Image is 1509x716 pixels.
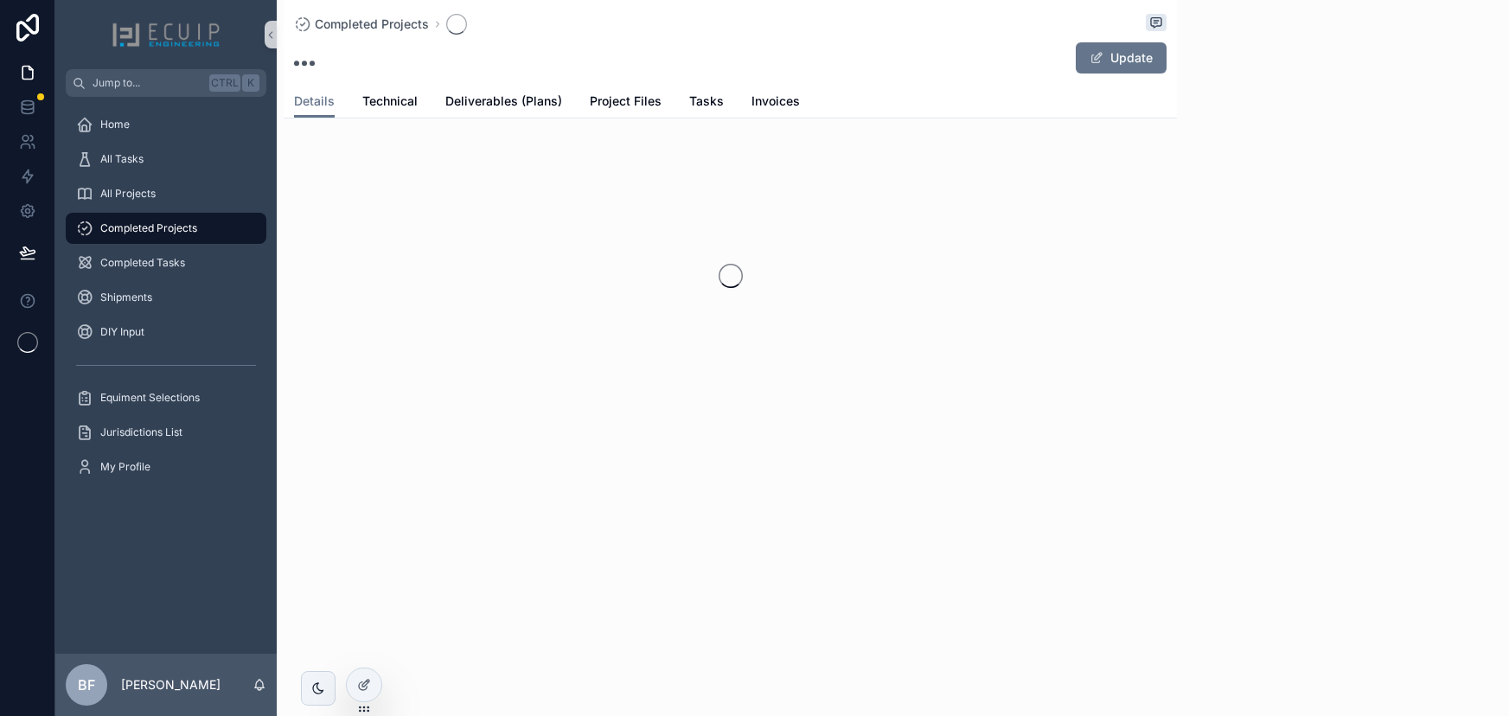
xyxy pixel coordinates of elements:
div: scrollable content [55,97,277,505]
a: DIY Input [66,316,266,348]
span: Completed Projects [100,221,197,235]
a: Equiment Selections [66,382,266,413]
span: Shipments [100,291,152,304]
span: Equiment Selections [100,391,200,405]
span: Jurisdictions List [100,425,182,439]
span: Details [294,93,335,110]
a: My Profile [66,451,266,483]
span: Technical [362,93,418,110]
a: Completed Projects [66,213,266,244]
a: All Tasks [66,144,266,175]
span: BF [78,674,95,695]
span: All Tasks [100,152,144,166]
a: Home [66,109,266,140]
a: Details [294,86,335,118]
a: Project Files [590,86,662,120]
span: All Projects [100,187,156,201]
span: Completed Tasks [100,256,185,270]
span: Deliverables (Plans) [445,93,562,110]
span: My Profile [100,460,150,474]
button: Jump to...CtrlK [66,69,266,97]
span: Ctrl [209,74,240,92]
span: Project Files [590,93,662,110]
p: [PERSON_NAME] [121,676,221,694]
a: Technical [362,86,418,120]
a: Shipments [66,282,266,313]
a: Deliverables (Plans) [445,86,562,120]
span: Tasks [689,93,724,110]
span: DIY Input [100,325,144,339]
button: Update [1076,42,1167,74]
a: Invoices [751,86,800,120]
span: Home [100,118,130,131]
span: Jump to... [93,76,202,90]
a: Tasks [689,86,724,120]
span: Completed Projects [315,16,429,33]
a: All Projects [66,178,266,209]
a: Jurisdictions List [66,417,266,448]
a: Completed Projects [294,16,429,33]
span: Invoices [751,93,800,110]
a: Completed Tasks [66,247,266,278]
img: App logo [112,21,221,48]
span: K [244,76,258,90]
